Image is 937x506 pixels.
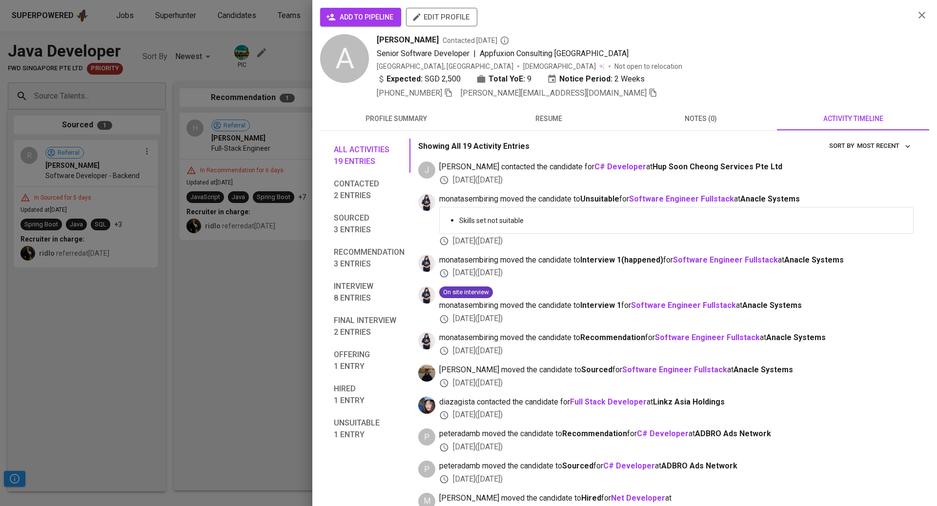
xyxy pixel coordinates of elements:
[439,162,914,173] span: [PERSON_NAME] contacted the candidate for at
[611,493,665,503] a: Net Developer
[857,141,911,152] span: Most Recent
[631,113,771,125] span: notes (0)
[559,73,612,85] b: Notice Period:
[406,8,477,26] button: edit profile
[631,301,736,310] a: Software Engineer Fullstack
[439,345,914,357] div: [DATE] ( [DATE] )
[418,286,435,304] img: monata@glints.com
[377,88,442,98] span: [PHONE_NUMBER]
[334,144,405,167] span: All activities 19 entries
[334,315,405,338] span: Final interview 2 entries
[439,175,914,186] div: [DATE] ( [DATE] )
[439,288,493,297] span: On site interview
[652,162,782,171] span: Hup Soon Cheong Services Pte Ltd
[387,73,423,85] b: Expected:
[418,332,435,349] img: monata@glints.com
[320,8,401,26] button: add to pipeline
[439,378,914,389] div: [DATE] ( [DATE] )
[547,73,645,85] div: 2 Weeks
[637,429,689,438] a: C# Developer
[766,333,826,342] span: Anacle Systems
[655,333,760,342] a: Software Engineer Fullstack
[489,73,525,85] b: Total YoE:
[523,61,597,71] span: [DEMOGRAPHIC_DATA]
[439,397,914,408] span: diazagista contacted the candidate for at
[334,212,405,236] span: Sourced 3 entries
[855,139,914,154] button: sort by
[742,301,802,310] span: Anacle Systems
[377,34,439,46] span: [PERSON_NAME]
[603,461,655,470] a: C# Developer
[377,73,461,85] div: SGD 2,500
[443,36,509,45] span: Contacted [DATE]
[461,88,647,98] span: [PERSON_NAME][EMAIL_ADDRESS][DOMAIN_NAME]
[783,113,923,125] span: activity timeline
[439,267,914,279] div: [DATE] ( [DATE] )
[418,364,435,382] img: aziz.farhan@glints.com
[439,461,914,472] span: peteradamb moved the candidate to for at
[334,417,405,441] span: Unsuitable 1 entry
[661,461,737,470] span: ADBRO Ads Network
[439,194,914,205] span: monatasembiring moved the candidate to for at
[418,397,435,414] img: diazagista@glints.com
[594,162,646,171] a: C# Developer
[334,178,405,202] span: Contacted 2 entries
[377,49,469,58] span: Senior Software Developer
[653,397,725,406] span: Linkz Asia Holdings
[406,13,477,20] a: edit profile
[334,349,405,372] span: Offering 1 entry
[334,383,405,406] span: Hired 1 entry
[439,364,914,376] span: [PERSON_NAME] moved the candidate to for at
[439,409,914,421] div: [DATE] ( [DATE] )
[500,36,509,45] svg: By Batam recruiter
[439,493,914,504] span: [PERSON_NAME] moved the candidate to for at
[328,11,393,23] span: add to pipeline
[629,194,734,203] a: Software Engineer Fullstack
[418,255,435,272] img: monata@glints.com
[439,332,914,344] span: monatasembiring moved the candidate to for at
[414,11,469,23] span: edit profile
[580,333,645,342] b: Recommendation
[439,236,914,247] div: [DATE] ( [DATE] )
[418,428,435,445] div: P
[740,194,800,203] span: Anacle Systems
[459,216,905,225] p: Skills set not suitable
[439,442,914,453] div: [DATE] ( [DATE] )
[580,255,663,264] b: Interview 1 ( happened )
[562,429,627,438] b: Recommendation
[527,73,531,85] span: 9
[562,461,593,470] b: Sourced
[622,365,727,374] a: Software Engineer Fullstack
[377,61,513,71] div: [GEOGRAPHIC_DATA], [GEOGRAPHIC_DATA]
[673,255,778,264] a: Software Engineer Fullstack
[581,365,612,374] b: Sourced
[784,255,844,264] span: Anacle Systems
[418,194,435,211] img: monata@glints.com
[439,428,914,440] span: peteradamb moved the candidate to for at
[473,48,476,60] span: |
[733,365,793,374] span: Anacle Systems
[480,49,629,58] span: Appfuxion Consulting [GEOGRAPHIC_DATA]
[478,113,619,125] span: resume
[695,429,771,438] span: ADBRO Ads Network
[326,113,467,125] span: profile summary
[334,281,405,304] span: Interview 8 entries
[418,461,435,478] div: P
[320,34,369,83] div: A
[418,141,530,152] p: Showing All 19 Activity Entries
[829,142,855,149] span: sort by
[439,255,914,266] span: monatasembiring moved the candidate to for at
[581,493,601,503] b: Hired
[570,397,647,406] a: Full Stack Developer
[439,313,914,324] div: [DATE] ( [DATE] )
[334,246,405,270] span: Recommendation 3 entries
